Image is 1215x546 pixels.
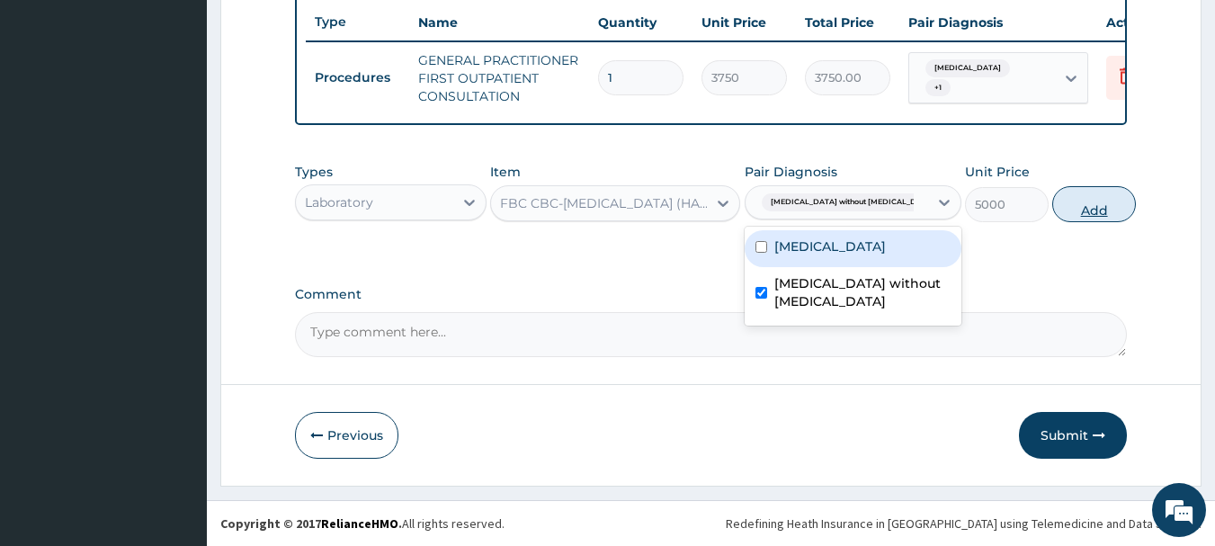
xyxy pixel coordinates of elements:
th: Name [409,4,589,40]
th: Unit Price [692,4,796,40]
button: Add [1052,186,1136,222]
label: [MEDICAL_DATA] without [MEDICAL_DATA] [774,274,951,310]
th: Total Price [796,4,899,40]
footer: All rights reserved. [207,500,1215,546]
span: [MEDICAL_DATA] without [MEDICAL_DATA] [762,193,943,211]
label: [MEDICAL_DATA] [774,237,886,255]
th: Type [306,5,409,39]
textarea: Type your message and hit 'Enter' [9,359,343,422]
span: [MEDICAL_DATA] [925,59,1010,77]
img: d_794563401_company_1708531726252_794563401 [33,90,73,135]
div: Laboratory [305,193,373,211]
label: Pair Diagnosis [745,163,837,181]
div: FBC CBC-[MEDICAL_DATA] (HAEMOGRAM) - [BLOOD] [500,194,709,212]
label: Unit Price [965,163,1030,181]
label: Types [295,165,333,180]
button: Previous [295,412,398,459]
label: Item [490,163,521,181]
span: + 1 [925,79,951,97]
div: Chat with us now [94,101,302,124]
a: RelianceHMO [321,515,398,532]
td: GENERAL PRACTITIONER FIRST OUTPATIENT CONSULTATION [409,42,589,114]
label: Comment [295,287,1128,302]
button: Submit [1019,412,1127,459]
td: Procedures [306,61,409,94]
th: Quantity [589,4,692,40]
div: Minimize live chat window [295,9,338,52]
div: Redefining Heath Insurance in [GEOGRAPHIC_DATA] using Telemedicine and Data Science! [726,515,1202,533]
th: Pair Diagnosis [899,4,1097,40]
strong: Copyright © 2017 . [220,515,402,532]
span: We're online! [104,160,248,342]
th: Actions [1097,4,1187,40]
